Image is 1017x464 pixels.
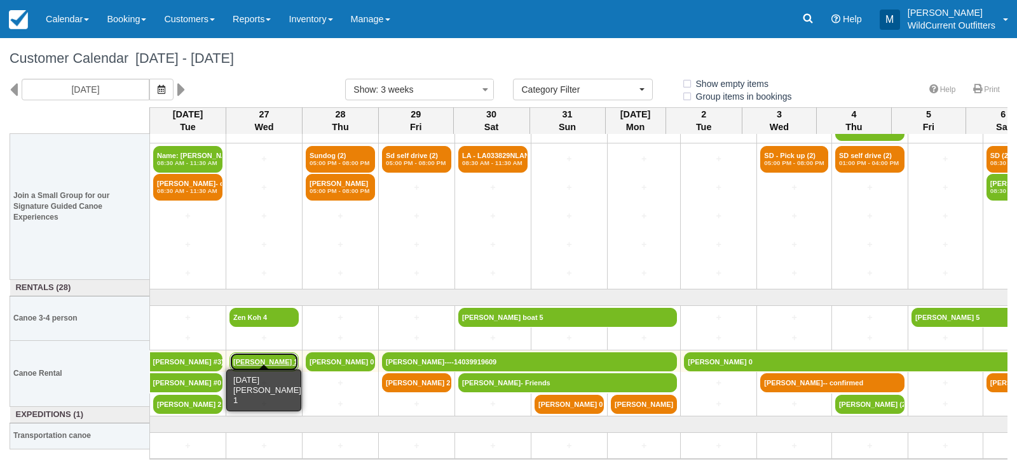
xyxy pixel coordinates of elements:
[345,79,494,100] button: Show: 3 weeks
[911,209,979,223] a: +
[605,107,665,134] th: [DATE] Mon
[310,187,371,195] em: 05:00 PM - 08:00 PM
[303,107,379,134] th: 28 Thu
[229,397,299,411] a: +
[13,282,147,294] a: Rentals (28)
[153,311,222,324] a: +
[226,107,303,134] th: 27 Wed
[891,107,966,134] th: 5 Fri
[843,14,862,24] span: Help
[922,81,964,99] a: Help
[306,174,375,201] a: [PERSON_NAME]05:00 PM - 08:00 PM
[908,6,995,19] p: [PERSON_NAME]
[10,296,150,340] th: Canoe 3-4 person
[458,397,528,411] a: +
[128,50,234,66] span: [DATE] - [DATE]
[535,439,604,453] a: +
[157,187,219,195] em: 08:30 AM - 11:30 AM
[535,209,604,223] a: +
[382,373,451,392] a: [PERSON_NAME] 2
[462,159,524,167] em: 08:30 AM - 11:30 AM
[665,107,742,134] th: 2 Tue
[760,397,828,411] a: +
[911,376,979,390] a: +
[458,308,677,327] a: [PERSON_NAME] boat 5
[764,159,824,167] em: 05:00 PM - 08:00 PM
[535,152,604,166] a: +
[513,79,653,100] button: Category Filter
[835,209,904,223] a: +
[742,107,817,134] th: 3 Wed
[684,267,753,280] a: +
[458,209,528,223] a: +
[306,439,375,453] a: +
[611,439,677,453] a: +
[306,331,375,345] a: +
[521,83,636,96] span: Category Filter
[458,181,528,194] a: +
[382,331,451,345] a: +
[153,395,222,414] a: [PERSON_NAME] 2
[153,439,222,453] a: +
[229,152,299,166] a: +
[835,146,904,173] a: SD self drive (2)01:00 PM - 04:00 PM
[911,331,979,345] a: +
[611,238,677,251] a: +
[760,146,828,173] a: SD - Pick up (2)05:00 PM - 08:00 PM
[535,181,604,194] a: +
[760,373,904,392] a: [PERSON_NAME]-- confirmed
[684,397,753,411] a: +
[157,159,219,167] em: 08:30 AM - 11:30 AM
[760,238,828,251] a: +
[229,308,299,327] a: Zen Koh 4
[911,267,979,280] a: +
[306,267,375,280] a: +
[611,331,677,345] a: +
[229,267,299,280] a: +
[458,146,528,173] a: LA - LA033829NLAN (2)08:30 AM - 11:30 AM
[529,107,605,134] th: 31 Sun
[382,267,451,280] a: +
[611,267,677,280] a: +
[153,174,222,201] a: [PERSON_NAME]- confir (2)08:30 AM - 11:30 AM
[835,331,904,345] a: +
[911,238,979,251] a: +
[153,267,222,280] a: +
[835,181,904,194] a: +
[760,439,828,453] a: +
[966,81,1007,99] a: Print
[153,209,222,223] a: +
[684,331,753,345] a: +
[684,376,753,390] a: +
[684,152,753,166] a: +
[13,409,147,421] a: Expeditions (1)
[229,352,299,371] a: [PERSON_NAME] 1
[382,146,451,173] a: Sd self drive (2)05:00 PM - 08:00 PM
[839,159,901,167] em: 01:00 PM - 04:00 PM
[458,267,528,280] a: +
[379,107,454,134] th: 29 Fri
[611,209,677,223] a: +
[306,209,375,223] a: +
[681,87,800,106] label: Group items in bookings
[229,181,299,194] a: +
[153,238,222,251] a: +
[760,267,828,280] a: +
[353,84,376,95] span: Show
[681,91,802,100] span: Group items in bookings
[229,209,299,223] a: +
[10,51,1007,66] h1: Customer Calendar
[150,352,223,371] a: [PERSON_NAME] #3)
[10,340,150,406] th: Canoe Rental
[611,395,677,414] a: [PERSON_NAME]
[535,331,604,345] a: +
[453,107,529,134] th: 30 Sat
[760,181,828,194] a: +
[684,209,753,223] a: +
[835,395,904,414] a: [PERSON_NAME] (2)
[911,439,979,453] a: +
[382,238,451,251] a: +
[229,331,299,345] a: +
[229,439,299,453] a: +
[310,159,371,167] em: 05:00 PM - 08:00 PM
